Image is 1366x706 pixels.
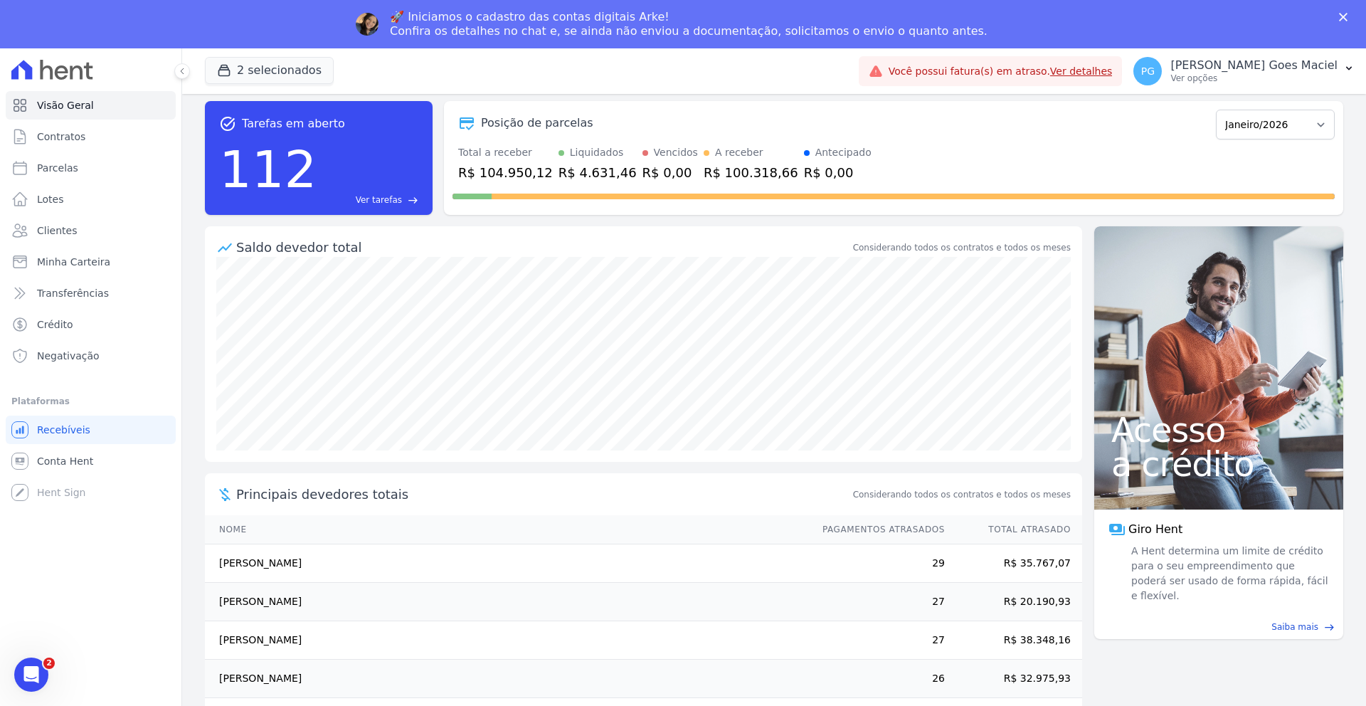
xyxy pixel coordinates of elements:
a: Negativação [6,342,176,370]
a: Parcelas [6,154,176,182]
td: R$ 35.767,07 [946,544,1082,583]
div: 112 [219,132,317,206]
a: Clientes [6,216,176,245]
iframe: Intercom live chat [14,658,48,692]
span: east [1324,622,1335,633]
td: R$ 32.975,93 [946,660,1082,698]
div: R$ 0,00 [642,163,698,182]
div: Liquidados [570,145,624,160]
p: [PERSON_NAME] Goes Maciel [1170,58,1338,73]
div: Total a receber [458,145,553,160]
a: Crédito [6,310,176,339]
th: Pagamentos Atrasados [809,515,946,544]
span: Acesso [1111,413,1326,447]
div: A receber [715,145,763,160]
td: 26 [809,660,946,698]
div: 🚀 Iniciamos o cadastro das contas digitais Arke! Confira os detalhes no chat e, se ainda não envi... [390,10,988,38]
td: R$ 20.190,93 [946,583,1082,621]
div: Fechar [1339,13,1353,21]
span: task_alt [219,115,236,132]
td: [PERSON_NAME] [205,544,809,583]
div: R$ 100.318,66 [704,163,798,182]
button: 2 selecionados [205,57,334,84]
th: Nome [205,515,809,544]
div: R$ 4.631,46 [558,163,637,182]
span: east [408,195,418,206]
span: Transferências [37,286,109,300]
div: Vencidos [654,145,698,160]
th: Total Atrasado [946,515,1082,544]
span: Conta Hent [37,454,93,468]
div: R$ 0,00 [804,163,872,182]
td: 29 [809,544,946,583]
div: Antecipado [815,145,872,160]
td: [PERSON_NAME] [205,621,809,660]
button: PG [PERSON_NAME] Goes Maciel Ver opções [1122,51,1366,91]
span: Ver tarefas [356,194,402,206]
span: Tarefas em aberto [242,115,345,132]
span: Saiba mais [1271,621,1318,633]
a: Conta Hent [6,447,176,475]
div: Saldo devedor total [236,238,850,257]
a: Saiba mais east [1103,621,1335,633]
a: Visão Geral [6,91,176,120]
img: Profile image for Adriane [356,13,378,36]
a: Recebíveis [6,416,176,444]
div: Plataformas [11,393,170,410]
span: A Hent determina um limite de crédito para o seu empreendimento que poderá ser usado de forma ráp... [1128,544,1329,604]
a: Lotes [6,185,176,214]
span: Contratos [37,130,85,144]
div: R$ 104.950,12 [458,163,553,182]
a: Contratos [6,122,176,151]
span: Minha Carteira [37,255,110,269]
span: Parcelas [37,161,78,175]
td: 27 [809,621,946,660]
span: Giro Hent [1128,521,1182,538]
a: Ver detalhes [1050,65,1113,77]
span: Considerando todos os contratos e todos os meses [853,488,1071,501]
p: Ver opções [1170,73,1338,84]
a: Ver tarefas east [322,194,418,206]
td: [PERSON_NAME] [205,660,809,698]
a: Transferências [6,279,176,307]
span: Você possui fatura(s) em atraso. [889,64,1113,79]
span: Crédito [37,317,73,332]
div: Posição de parcelas [481,115,593,132]
div: Considerando todos os contratos e todos os meses [853,241,1071,254]
span: a crédito [1111,447,1326,481]
td: R$ 38.348,16 [946,621,1082,660]
span: PG [1141,66,1155,76]
span: Lotes [37,192,64,206]
td: 27 [809,583,946,621]
span: Clientes [37,223,77,238]
span: Visão Geral [37,98,94,112]
span: Principais devedores totais [236,485,850,504]
span: Negativação [37,349,100,363]
a: Minha Carteira [6,248,176,276]
span: Recebíveis [37,423,90,437]
td: [PERSON_NAME] [205,583,809,621]
span: 2 [43,658,55,669]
